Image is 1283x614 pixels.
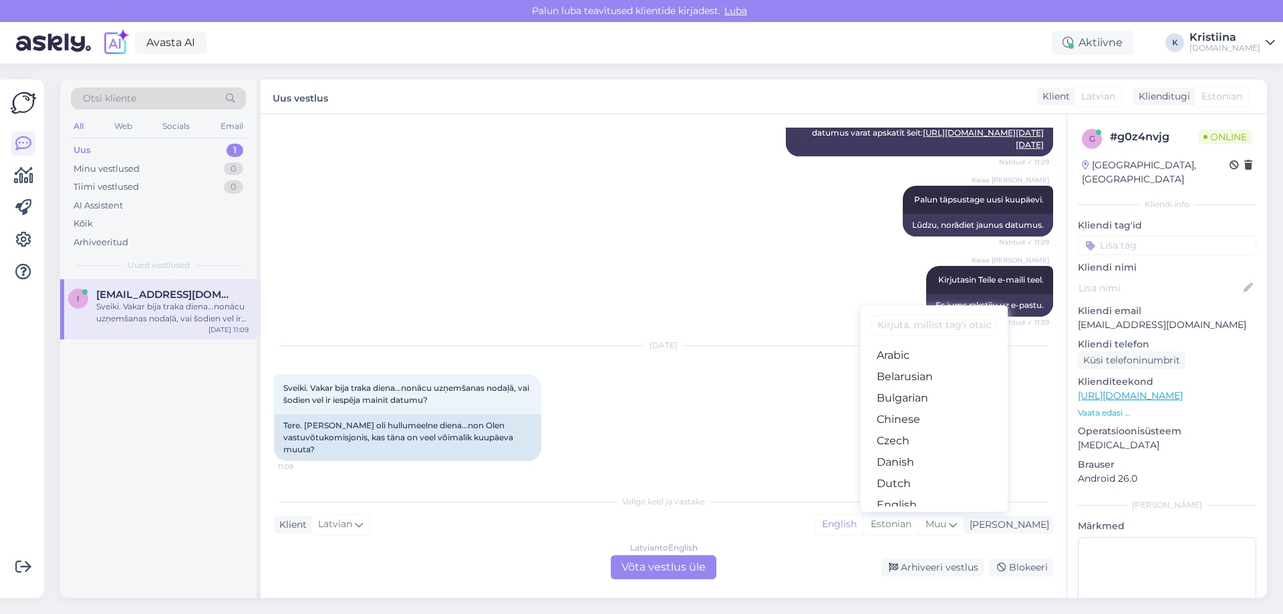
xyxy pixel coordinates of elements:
[1078,438,1256,452] p: [MEDICAL_DATA]
[1078,218,1256,233] p: Kliendi tag'id
[74,236,128,249] div: Arhiveeritud
[128,259,190,271] span: Uued vestlused
[1089,134,1095,144] span: g
[102,29,130,57] img: explore-ai
[71,118,86,135] div: All
[274,496,1053,508] div: Valige keel ja vastake
[1078,390,1183,402] a: [URL][DOMAIN_NAME]
[1078,424,1256,438] p: Operatsioonisüsteem
[999,317,1049,327] span: Nähtud ✓ 11:39
[815,514,863,534] div: English
[1078,499,1256,511] div: [PERSON_NAME]
[989,559,1053,577] div: Blokeeri
[972,255,1049,265] span: Kaisa [PERSON_NAME]
[923,128,1044,150] a: [URL][DOMAIN_NAME][DATE][DATE]
[1079,281,1241,295] input: Lisa nimi
[224,162,243,176] div: 0
[871,315,997,335] input: Kirjuta, millist tag'i otsid
[274,414,541,461] div: Tere. [PERSON_NAME] oli hullumeelne diena...non Olen vastuvõtukomisjonis, kas täna on veel võimal...
[999,157,1049,167] span: Nähtud ✓ 11:29
[1078,198,1256,210] div: Kliendi info
[160,118,192,135] div: Socials
[278,462,328,472] span: 11:09
[964,518,1049,532] div: [PERSON_NAME]
[1078,407,1256,419] p: Vaata edasi ...
[925,518,946,530] span: Muu
[1189,43,1260,53] div: [DOMAIN_NAME]
[1082,158,1230,186] div: [GEOGRAPHIC_DATA], [GEOGRAPHIC_DATA]
[926,294,1053,317] div: Es jums rakstīju uz e-pastu.
[1078,261,1256,275] p: Kliendi nimi
[1078,318,1256,332] p: [EMAIL_ADDRESS][DOMAIN_NAME]
[786,110,1053,156] div: Diemžēl 8.11 . nav pieejamu numuru. Visus pieejamos datumus varat apskatīt šeit:
[74,144,91,157] div: Uus
[112,118,135,135] div: Web
[1078,472,1256,486] p: Android 26.0
[903,214,1053,237] div: Lūdzu, norādiet jaunus datumus.
[1110,129,1198,145] div: # g0z4nvjg
[1078,304,1256,318] p: Kliendi email
[630,542,698,554] div: Latvian to English
[861,409,1008,430] a: Chinese
[611,555,716,579] div: Võta vestlus üle
[1081,90,1115,104] span: Latvian
[1198,130,1252,144] span: Online
[861,452,1008,473] a: Danish
[861,494,1008,516] a: English
[914,194,1044,204] span: Palun täpsustage uusi kuupäevi.
[861,473,1008,494] a: Dutch
[74,199,123,212] div: AI Assistent
[274,339,1053,351] div: [DATE]
[96,301,249,325] div: Sveiki. Vakar bija traka diena...nonācu uzņemšanas nodaļā, vai šodien vel ir iespēja mainīt datumu?
[861,430,1008,452] a: Czech
[1078,235,1256,255] input: Lisa tag
[83,92,136,106] span: Otsi kliente
[861,366,1008,388] a: Belarusian
[863,514,918,534] div: Estonian
[218,118,246,135] div: Email
[11,90,36,116] img: Askly Logo
[1189,32,1260,43] div: Kristiina
[227,144,243,157] div: 1
[881,559,984,577] div: Arhiveeri vestlus
[318,517,352,532] span: Latvian
[224,180,243,194] div: 0
[1201,90,1242,104] span: Estonian
[972,175,1049,185] span: Kaisa [PERSON_NAME]
[77,293,80,303] span: i
[283,383,531,405] span: Sveiki. Vakar bija traka diena...nonācu uzņemšanas nodaļā, vai šodien vel ir iespēja mainīt datumu?
[274,518,307,532] div: Klient
[938,275,1044,285] span: Kirjutasin Teile e-maili teel.
[1189,32,1275,53] a: Kristiina[DOMAIN_NAME]
[1052,31,1133,55] div: Aktiivne
[1133,90,1190,104] div: Klienditugi
[861,345,1008,366] a: Arabic
[1078,458,1256,472] p: Brauser
[1078,351,1185,369] div: Küsi telefoninumbrit
[74,217,93,231] div: Kõik
[999,237,1049,247] span: Nähtud ✓ 11:29
[273,88,328,106] label: Uus vestlus
[1078,519,1256,533] p: Märkmed
[74,180,139,194] div: Tiimi vestlused
[74,162,140,176] div: Minu vestlused
[1037,90,1070,104] div: Klient
[208,325,249,335] div: [DATE] 11:09
[96,289,235,301] span: ieva.visore@inbox.lv
[135,31,206,54] a: Avasta AI
[720,5,751,17] span: Luba
[1165,33,1184,52] div: K
[1078,337,1256,351] p: Kliendi telefon
[1078,375,1256,389] p: Klienditeekond
[861,388,1008,409] a: Bulgarian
